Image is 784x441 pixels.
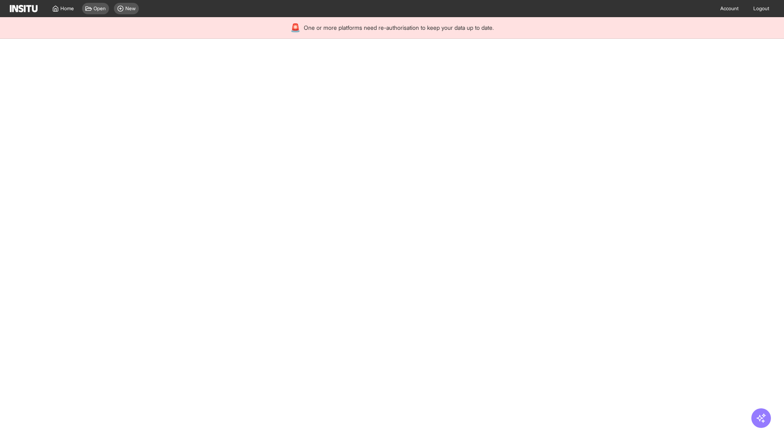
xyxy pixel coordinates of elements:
[125,5,136,12] span: New
[304,24,494,32] span: One or more platforms need re-authorisation to keep your data up to date.
[94,5,106,12] span: Open
[60,5,74,12] span: Home
[10,5,38,12] img: Logo
[290,22,301,33] div: 🚨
